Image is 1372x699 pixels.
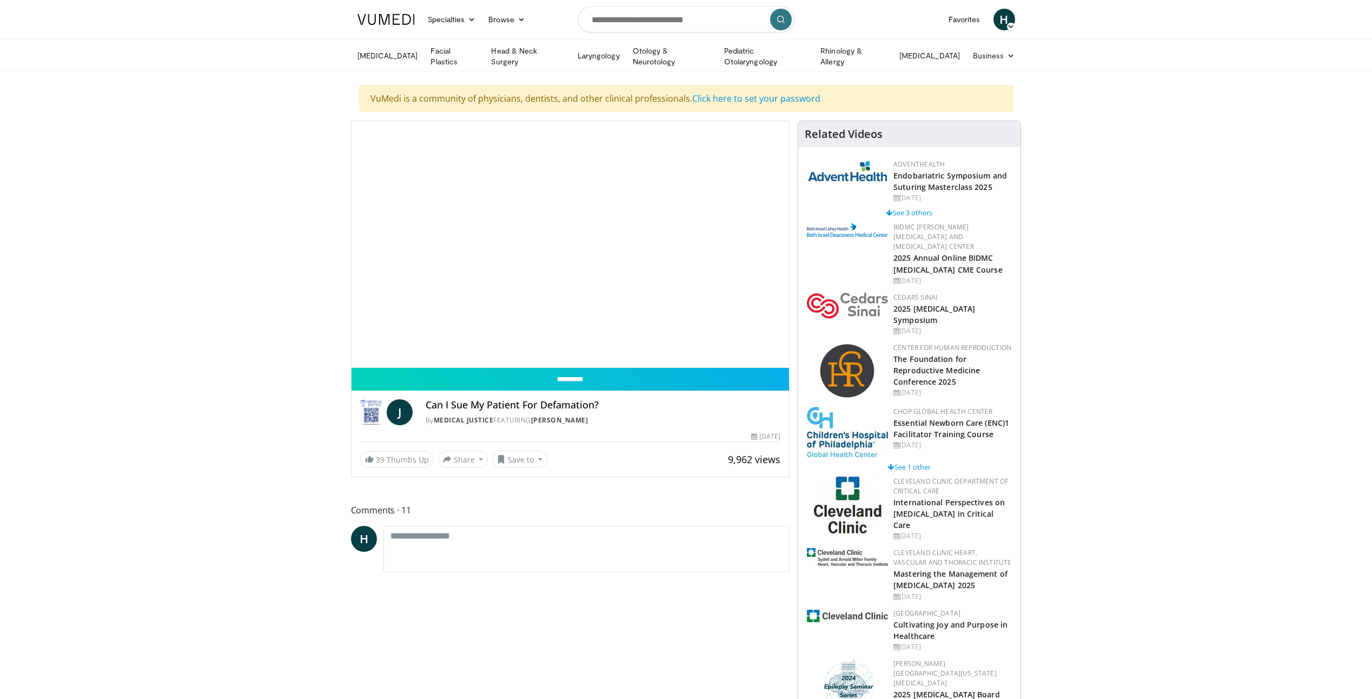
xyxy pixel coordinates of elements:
[993,9,1015,30] a: H
[942,9,987,30] a: Favorites
[893,343,1011,352] a: Center for Human Reproduction
[893,609,960,618] a: [GEOGRAPHIC_DATA]
[387,399,413,425] a: J
[571,45,626,67] a: Laryngology
[814,477,881,533] img: 5f0cf59e-536a-4b30-812c-ea06339c9532.jpg.150x105_q85_autocrop_double_scale_upscale_version-0.2.jpg
[728,453,780,466] span: 9,962 views
[351,45,425,67] a: [MEDICAL_DATA]
[376,454,385,465] span: 39
[807,610,888,622] img: 1ef99228-8384-4f7a-af87-49a18d542794.png.150x105_q85_autocrop_double_scale_upscale_version-0.2.jpg
[426,399,781,411] h4: Can I Sue My Patient For Defamation?
[807,407,888,457] img: 8fbf8b72-0f77-40e1-90f4-9648163fd298.jpg.150x105_q85_autocrop_double_scale_upscale_version-0.2.jpg
[893,293,937,302] a: Cedars Sinai
[492,451,547,468] button: Save to
[626,45,718,67] a: Otology & Neurotology
[751,432,780,441] div: [DATE]
[807,160,888,182] img: 5c3c682d-da39-4b33-93a5-b3fb6ba9580b.jpg.150x105_q85_autocrop_double_scale_upscale_version-0.2.jpg
[819,343,876,400] img: c058e059-5986-4522-8e32-16b7599f4943.png.150x105_q85_autocrop_double_scale_upscale_version-0.2.png
[807,223,888,237] img: c96b19ec-a48b-46a9-9095-935f19585444.png.150x105_q85_autocrop_double_scale_upscale_version-0.2.png
[893,407,992,416] a: CHOP Global Health Center
[893,531,1012,541] div: [DATE]
[805,128,883,141] h4: Related Videos
[893,477,1008,496] a: Cleveland Clinic Department of Critical Care
[893,354,980,387] a: The Foundation for Reproductive Medicine Conference 2025
[485,45,571,67] a: Head & Neck Surgery
[893,440,1012,450] div: [DATE]
[893,304,975,325] a: 2025 [MEDICAL_DATA] Symposium
[893,193,1012,203] div: [DATE]
[966,45,1022,67] a: Business
[360,399,382,425] img: Medical Justice
[351,503,790,517] span: Comments 11
[888,462,931,472] a: See 1 other
[692,93,820,104] a: Click here to set your password
[482,9,532,30] a: Browse
[893,160,945,169] a: AdventHealth
[360,451,434,468] a: 39 Thumbs Up
[426,416,781,425] div: By FEATURING
[807,293,888,319] img: 7e905080-f4a2-4088-8787-33ce2bef9ada.png.150x105_q85_autocrop_double_scale_upscale_version-0.2.png
[359,85,1013,112] div: VuMedi is a community of physicians, dentists, and other clinical professionals.
[893,222,974,251] a: BIDMC [PERSON_NAME][MEDICAL_DATA] and [MEDICAL_DATA] Center
[893,619,1008,641] a: Cultivating Joy and Purpose in Healthcare
[893,276,1012,286] div: [DATE]
[893,253,1003,274] a: 2025 Annual Online BIDMC [MEDICAL_DATA] CME Course
[893,170,1007,192] a: Endobariatric Symposium and Suturing Masterclass 2025
[357,14,415,25] img: VuMedi Logo
[531,416,588,425] a: [PERSON_NAME]
[351,526,377,552] a: H
[893,418,1009,439] a: Essential Newborn Care (ENC)1 Facilitator Training Course
[718,45,814,67] a: Pediatric Otolaryngology
[424,45,485,67] a: Facial Plastics
[893,497,1005,530] a: International Perspectives on [MEDICAL_DATA] in Critical Care
[438,451,488,468] button: Share
[893,326,1012,336] div: [DATE]
[893,659,997,688] a: [PERSON_NAME][GEOGRAPHIC_DATA][US_STATE][MEDICAL_DATA]
[434,416,494,425] a: Medical Justice
[893,642,1012,652] div: [DATE]
[421,9,482,30] a: Specialties
[814,45,893,67] a: Rhinology & Allergy
[352,121,790,368] video-js: Video Player
[893,45,966,67] a: [MEDICAL_DATA]
[886,208,932,217] a: See 3 others
[893,548,1011,567] a: Cleveland Clinic Heart, Vascular and Thoracic Institute
[893,388,1012,398] div: [DATE]
[807,548,888,566] img: d536a004-a009-4cb9-9ce6-f9f56c670ef5.jpg.150x105_q85_autocrop_double_scale_upscale_version-0.2.jpg
[578,6,794,32] input: Search topics, interventions
[893,569,1008,590] a: Mastering the Management of [MEDICAL_DATA] 2025
[893,592,1012,602] div: [DATE]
